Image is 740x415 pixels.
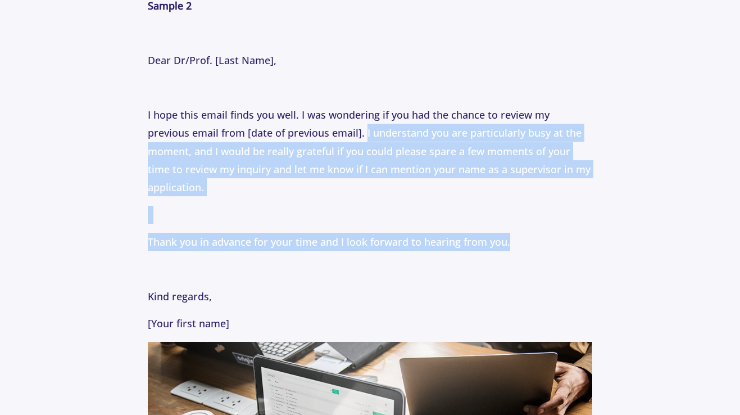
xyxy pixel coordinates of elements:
[148,106,592,197] p: I hope this email finds you well. I was wondering if you had the chance to review my previous ema...
[148,51,592,69] p: Dear Dr/Prof. [Last Name],
[148,314,592,332] p: [Your first name]
[148,287,592,305] p: Kind regards,
[148,233,592,251] p: Thank you in advance for your time and I look forward to hearing from you.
